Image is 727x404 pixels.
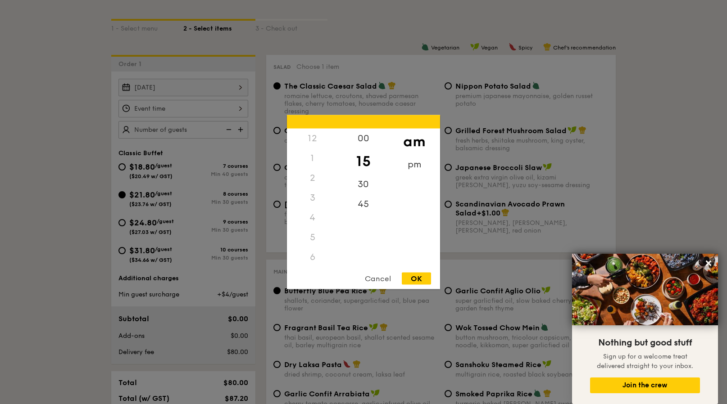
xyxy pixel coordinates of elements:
[338,194,389,214] div: 45
[356,273,400,285] div: Cancel
[590,377,700,393] button: Join the crew
[402,273,431,285] div: OK
[287,129,338,148] div: 12
[572,254,718,325] img: DSC07876-Edit02-Large.jpeg
[287,208,338,228] div: 4
[287,228,338,247] div: 5
[287,188,338,208] div: 3
[287,148,338,168] div: 1
[597,353,693,370] span: Sign up for a welcome treat delivered straight to your inbox.
[338,175,389,194] div: 30
[287,168,338,188] div: 2
[701,256,716,270] button: Close
[338,129,389,148] div: 00
[598,337,692,348] span: Nothing but good stuff
[389,155,440,175] div: pm
[389,129,440,155] div: am
[287,247,338,267] div: 6
[338,148,389,175] div: 15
